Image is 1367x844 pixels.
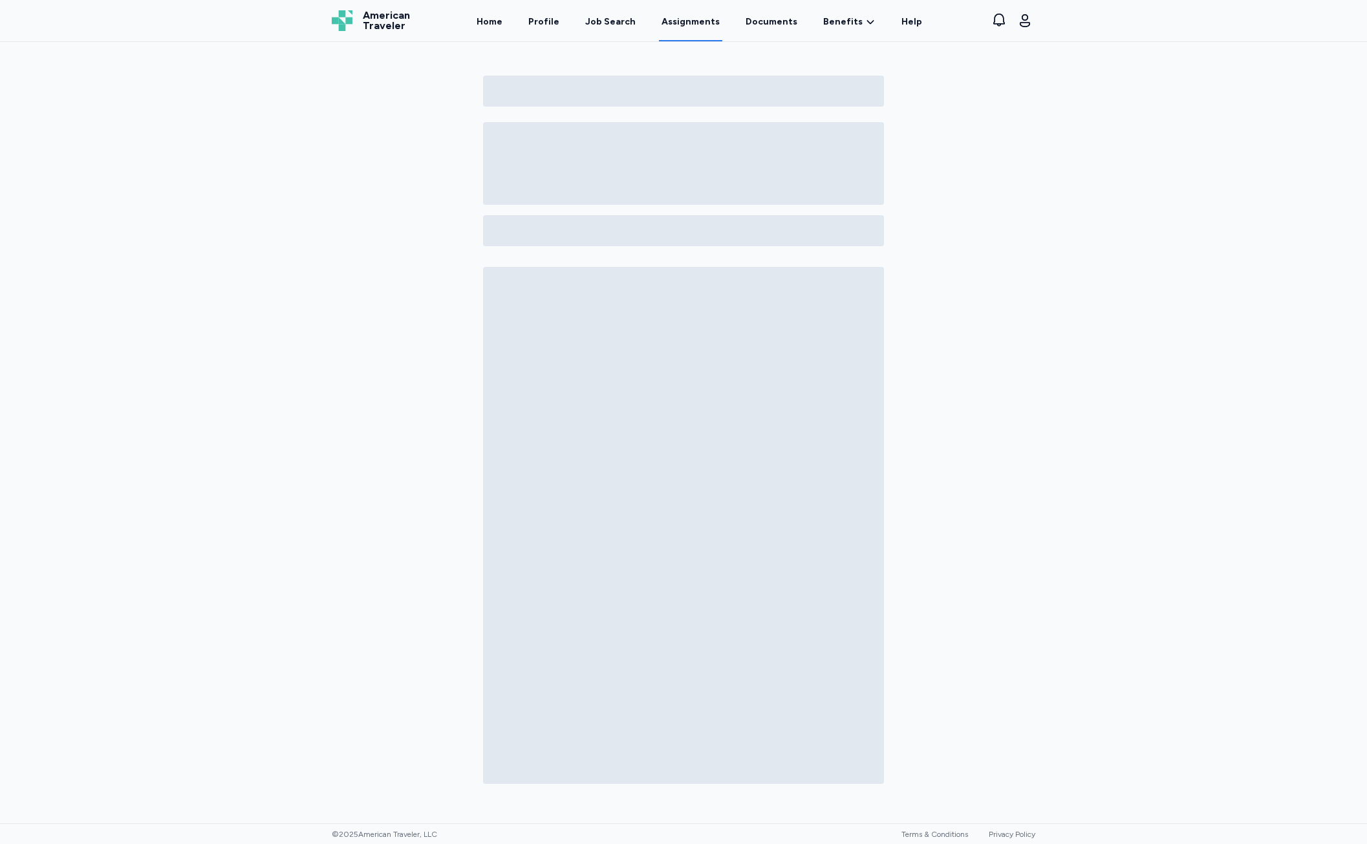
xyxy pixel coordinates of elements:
[823,16,876,28] a: Benefits
[823,16,863,28] span: Benefits
[659,1,722,41] a: Assignments
[989,830,1035,839] a: Privacy Policy
[901,830,968,839] a: Terms & Conditions
[585,16,636,28] div: Job Search
[332,10,352,31] img: Logo
[363,10,410,31] span: American Traveler
[332,829,437,839] span: © 2025 American Traveler, LLC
